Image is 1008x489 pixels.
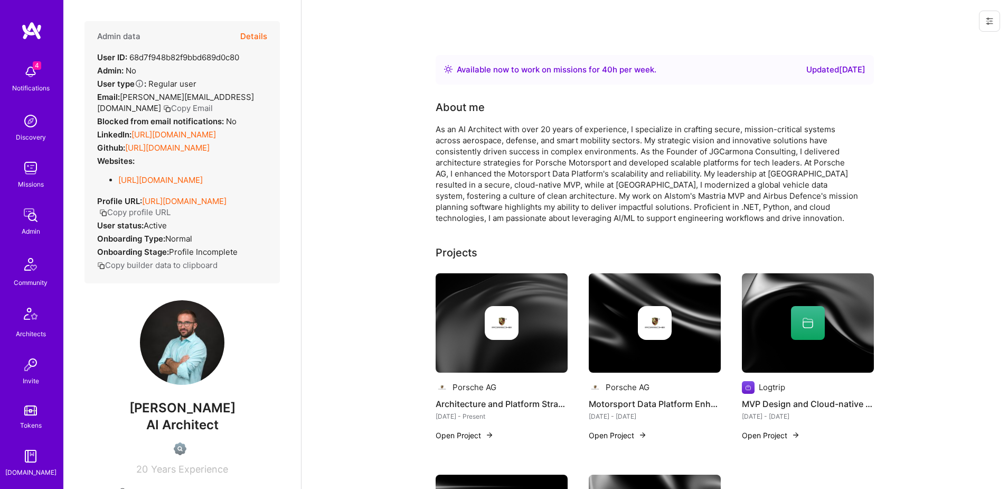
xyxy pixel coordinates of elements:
[436,273,568,373] img: cover
[589,411,721,422] div: [DATE] - [DATE]
[602,64,613,75] span: 40
[24,405,37,416] img: tokens
[806,63,865,76] div: Updated [DATE]
[759,382,785,393] div: Logtrip
[163,105,171,113] i: icon Copy
[16,328,46,339] div: Architects
[131,130,216,140] a: [URL][DOMAIN_NAME]
[99,207,171,218] button: Copy profile URL
[163,103,213,114] button: Copy Email
[97,66,124,76] strong: Admin:
[20,446,41,467] img: guide book
[165,234,192,244] span: normal
[18,252,43,277] img: Community
[20,158,41,179] img: teamwork
[136,464,148,475] span: 20
[20,110,41,132] img: discovery
[436,381,448,394] img: Company logo
[140,300,224,385] img: User Avatar
[97,92,254,113] span: [PERSON_NAME][EMAIL_ADDRESS][DOMAIN_NAME]
[16,132,46,143] div: Discovery
[792,431,800,439] img: arrow-right
[99,209,107,217] i: icon Copy
[97,116,237,127] div: No
[12,82,50,94] div: Notifications
[97,262,105,270] i: icon Copy
[742,273,874,373] img: cover
[5,467,56,478] div: [DOMAIN_NAME]
[22,226,40,237] div: Admin
[125,143,210,153] a: [URL][DOMAIN_NAME]
[23,375,39,386] div: Invite
[436,245,477,261] div: Projects
[20,205,41,226] img: admin teamwork
[20,61,41,82] img: bell
[142,196,227,206] a: [URL][DOMAIN_NAME]
[21,21,42,40] img: logo
[97,156,135,166] strong: Websites:
[169,247,238,257] span: Profile Incomplete
[240,21,267,52] button: Details
[606,382,649,393] div: Porsche AG
[118,175,203,185] a: [URL][DOMAIN_NAME]
[742,411,874,422] div: [DATE] - [DATE]
[84,400,280,416] span: [PERSON_NAME]
[457,63,656,76] div: Available now to work on missions for h per week .
[589,381,601,394] img: Company logo
[33,61,41,70] span: 4
[97,79,146,89] strong: User type :
[436,411,568,422] div: [DATE] - Present
[135,79,144,88] i: Help
[742,381,755,394] img: Company logo
[97,220,144,230] strong: User status:
[485,306,519,340] img: Company logo
[485,431,494,439] img: arrow-right
[97,143,125,153] strong: Github:
[436,430,494,441] button: Open Project
[589,430,647,441] button: Open Project
[97,92,120,102] strong: Email:
[97,78,196,89] div: Regular user
[174,442,186,455] img: Not Scrubbed
[97,52,127,62] strong: User ID:
[453,382,496,393] div: Porsche AG
[97,32,140,41] h4: Admin data
[97,196,142,206] strong: Profile URL:
[638,431,647,439] img: arrow-right
[144,220,167,230] span: Active
[436,99,485,115] div: About me
[18,303,43,328] img: Architects
[151,464,228,475] span: Years Experience
[18,179,44,190] div: Missions
[444,65,453,73] img: Availability
[146,417,219,432] span: AI Architect
[589,397,721,411] h4: Motorsport Data Platform Enhancement
[97,234,165,244] strong: Onboarding Type:
[20,420,42,431] div: Tokens
[97,130,131,140] strong: LinkedIn:
[97,65,136,76] div: No
[97,52,239,63] div: 68d7f948b82f9bbd689d0c80
[14,277,48,288] div: Community
[97,260,218,271] button: Copy builder data to clipboard
[589,273,721,373] img: cover
[742,397,874,411] h4: MVP Design and Cloud-native Stack Implementation
[742,430,800,441] button: Open Project
[97,247,169,257] strong: Onboarding Stage:
[436,124,858,224] div: As an AI Architect with over 20 years of experience, I specialize in crafting secure, mission-cri...
[436,397,568,411] h4: Architecture and Platform Strategy for Motorsport
[97,116,226,126] strong: Blocked from email notifications:
[638,306,672,340] img: Company logo
[20,354,41,375] img: Invite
